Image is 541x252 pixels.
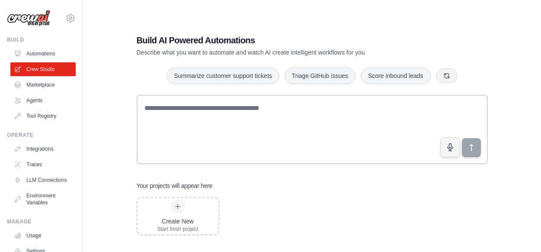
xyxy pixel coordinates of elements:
[157,226,198,233] div: Start fresh project
[7,132,76,139] div: Operate
[361,68,431,84] button: Score inbound leads
[440,137,460,157] button: Click to speak your automation idea
[137,181,213,190] h3: Your projects will appear here
[10,189,76,210] a: Environment Variables
[166,68,279,84] button: Summarize customer support tickets
[7,36,76,43] div: Build
[10,173,76,187] a: LLM Connections
[285,68,355,84] button: Triage GitHub issues
[137,34,427,46] h1: Build AI Powered Automations
[10,109,76,123] a: Tool Registry
[10,229,76,242] a: Usage
[10,158,76,171] a: Traces
[10,142,76,156] a: Integrations
[436,68,458,83] button: Get new suggestions
[10,47,76,61] a: Automations
[10,78,76,92] a: Marketplace
[10,62,76,76] a: Crew Studio
[7,218,76,225] div: Manage
[137,48,427,57] p: Describe what you want to automate and watch AI create intelligent workflows for you
[7,10,50,26] img: Logo
[157,217,198,226] div: Create New
[10,94,76,107] a: Agents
